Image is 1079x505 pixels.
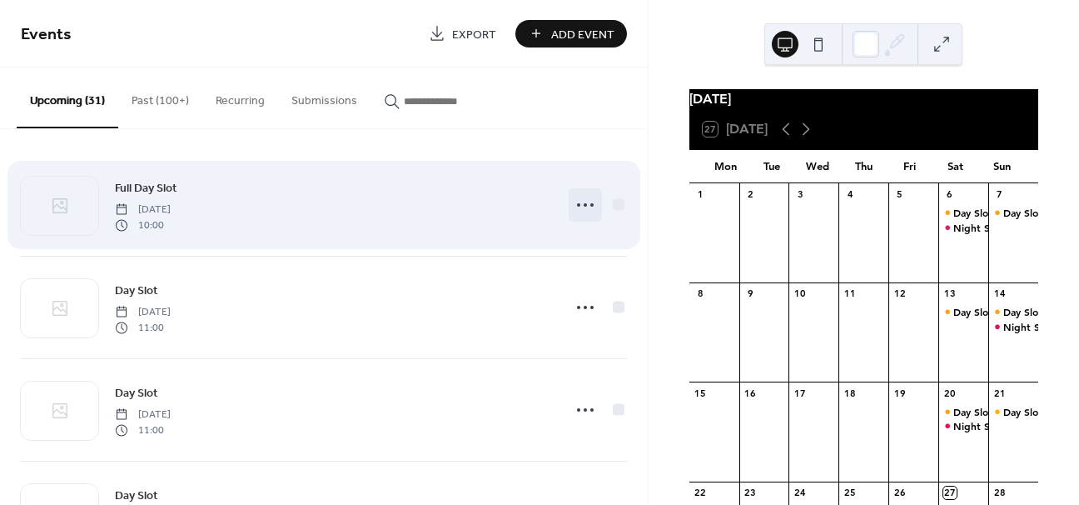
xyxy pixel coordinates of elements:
[1003,405,1042,419] div: Day Slot
[115,320,171,335] span: 11:00
[115,385,158,402] span: Day Slot
[988,206,1038,220] div: Day Slot
[115,305,171,320] span: [DATE]
[202,67,278,127] button: Recurring
[115,178,177,197] a: Full Day Slot
[17,67,118,128] button: Upcoming (31)
[21,18,72,51] span: Events
[452,26,496,43] span: Export
[843,287,856,300] div: 11
[744,487,757,499] div: 23
[551,26,614,43] span: Add Event
[938,405,988,419] div: Day Slot
[893,487,906,499] div: 26
[793,287,806,300] div: 10
[694,387,707,399] div: 15
[689,89,1038,109] div: [DATE]
[115,281,158,300] a: Day Slot
[953,419,1002,433] div: Night Slot
[841,150,887,183] div: Thu
[953,221,1002,235] div: Night Slot
[979,150,1025,183] div: Sun
[793,188,806,201] div: 3
[1003,320,1052,334] div: Night Slot
[115,487,158,505] span: Day Slot
[703,150,748,183] div: Mon
[953,305,992,319] div: Day Slot
[115,202,171,217] span: [DATE]
[115,217,171,232] span: 10:00
[943,188,956,201] div: 6
[938,221,988,235] div: Night Slot
[943,287,956,300] div: 13
[115,486,158,505] a: Day Slot
[988,405,1038,419] div: Day Slot
[1003,305,1042,319] div: Day Slot
[988,305,1038,319] div: Day Slot
[278,67,370,127] button: Submissions
[887,150,932,183] div: Fri
[938,419,988,433] div: Night Slot
[988,320,1038,334] div: Night Slot
[843,188,856,201] div: 4
[938,206,988,220] div: Day Slot
[748,150,794,183] div: Tue
[993,188,1006,201] div: 7
[953,206,992,220] div: Day Slot
[932,150,978,183] div: Sat
[893,188,906,201] div: 5
[843,487,856,499] div: 25
[115,180,177,197] span: Full Day Slot
[943,487,956,499] div: 27
[515,20,627,47] button: Add Event
[694,287,707,300] div: 8
[843,387,856,399] div: 18
[694,487,707,499] div: 22
[938,305,988,319] div: Day Slot
[943,387,956,399] div: 20
[993,487,1006,499] div: 28
[744,188,757,201] div: 2
[115,383,158,402] a: Day Slot
[744,287,757,300] div: 9
[115,407,171,422] span: [DATE]
[115,422,171,437] span: 11:00
[953,405,992,419] div: Day Slot
[793,387,806,399] div: 17
[793,487,806,499] div: 24
[1003,206,1042,220] div: Day Slot
[794,150,840,183] div: Wed
[893,387,906,399] div: 19
[416,20,509,47] a: Export
[993,287,1006,300] div: 14
[893,287,906,300] div: 12
[744,387,757,399] div: 16
[993,387,1006,399] div: 21
[118,67,202,127] button: Past (100+)
[115,282,158,300] span: Day Slot
[694,188,707,201] div: 1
